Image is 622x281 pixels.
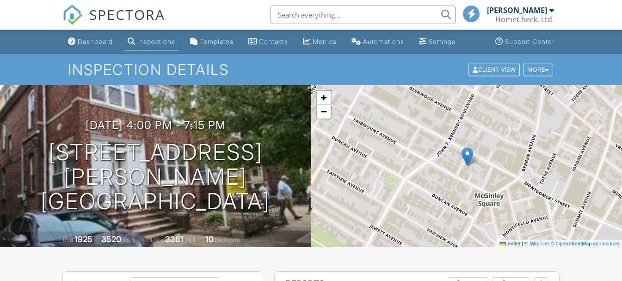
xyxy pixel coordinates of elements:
div: 1925 [74,234,92,244]
div: Inspections [137,37,175,45]
a: Contacts [245,33,292,50]
div: Support Center [505,37,554,45]
div: More [523,63,553,76]
a: Inspections [124,33,179,50]
div: 3361 [165,234,184,244]
span: sq. ft. [123,237,135,244]
span: Lot Size [144,237,164,244]
div: 3520 [101,234,121,244]
div: HomeCheck, Ltd. [495,15,554,24]
h3: [DATE] 4:00 pm - 7:15 pm [86,119,226,131]
a: Zoom in [317,91,331,105]
div: Contacts [259,37,288,45]
a: Zoom out [317,105,331,119]
div: Client View [468,63,520,76]
div: [PERSON_NAME] [487,6,547,15]
div: Templates [200,37,234,45]
h1: [STREET_ADDRESS][PERSON_NAME] [GEOGRAPHIC_DATA] [15,140,296,213]
a: Leaflet [499,241,520,246]
span: sq.ft. [185,237,197,244]
a: © OpenStreetMap contributors [551,241,620,246]
div: Settings [429,37,456,45]
a: Settings [415,33,459,50]
a: Support Center [492,33,558,50]
input: Search everything... [271,6,456,24]
span: Built [63,237,73,244]
img: The Best Home Inspection Software - Spectora [62,5,83,25]
a: Templates [186,33,237,50]
a: Metrics [299,33,340,50]
div: Metrics [313,37,337,45]
span: + [320,92,326,103]
a: Automations (Basic) [348,33,408,50]
a: Dashboard [64,33,117,50]
img: Marker [462,147,473,166]
div: Dashboard [78,37,113,45]
a: SPECTORA [62,12,165,32]
a: © MapTiler [524,241,549,246]
span: SPECTORA [89,5,165,24]
div: 10 [205,234,214,244]
div: Automations [363,37,404,45]
a: Client View [468,66,522,73]
span: bedrooms [215,237,240,244]
span: | [522,241,523,246]
span: − [320,106,326,117]
h1: Inspection Details [68,62,554,78]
